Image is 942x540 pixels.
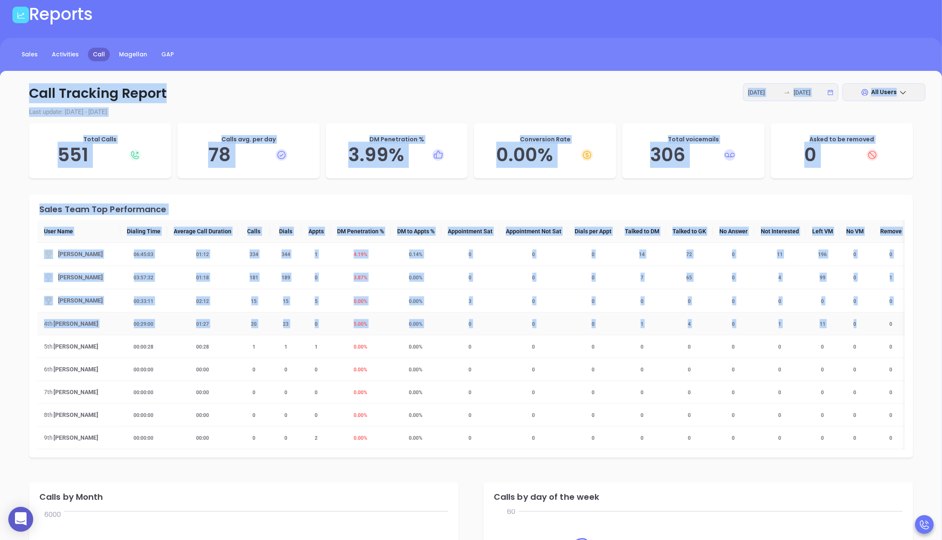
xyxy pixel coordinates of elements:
[815,275,830,281] span: 99
[17,48,43,61] a: Sales
[129,275,159,281] span: 03:57:32
[813,252,832,257] span: 196
[806,220,840,243] th: Left VM
[774,390,787,395] span: 0
[885,367,898,373] span: 0
[774,298,787,304] span: 0
[39,493,450,501] div: Calls by Month
[120,220,167,243] th: Dialing Time
[44,319,53,328] span: 4th
[277,275,295,281] span: 189
[631,144,756,166] h5: 306
[774,367,787,373] span: 0
[191,275,214,281] span: 01:18
[618,220,666,243] th: Talked to DM
[527,412,540,418] span: 0
[58,273,103,282] span: [PERSON_NAME]
[885,412,898,418] span: 0
[404,412,428,418] span: 0.00 %
[404,275,428,281] span: 0.00 %
[482,144,608,166] h5: 0.00 %
[727,252,740,257] span: 0
[129,321,159,327] span: 00:29:00
[815,321,830,327] span: 11
[568,220,618,243] th: Dials per Appt
[404,367,428,373] span: 0.00 %
[885,275,898,281] span: 1
[527,390,540,395] span: 0
[816,390,829,395] span: 0
[310,275,323,281] span: 0
[17,83,925,103] p: Call Tracking Report
[310,344,323,350] span: 1
[482,135,608,144] p: Conversion Rate
[784,89,790,96] span: to
[885,344,898,350] span: 0
[278,321,294,327] span: 23
[129,298,159,304] span: 00:33:11
[779,144,905,166] h5: 0
[404,344,428,350] span: 0.00 %
[334,144,460,166] h5: 3.99 %
[349,367,372,373] span: 0.00 %
[527,298,540,304] span: 0
[840,220,870,243] th: No VM
[44,410,53,419] span: 8th
[310,252,323,257] span: 1
[727,390,740,395] span: 0
[246,298,262,304] span: 15
[816,435,829,441] span: 0
[270,220,302,243] th: Dials
[464,275,477,281] span: 0
[186,135,311,144] p: Calls avg. per day
[683,298,696,304] span: 0
[464,367,477,373] span: 0
[129,367,159,373] span: 00:00:00
[527,321,540,327] span: 0
[494,493,905,501] div: Calls by day of the week
[129,252,159,257] span: 06:45:03
[246,321,262,327] span: 20
[774,412,787,418] span: 0
[870,220,912,243] th: Remove
[37,144,163,166] h5: 551
[53,410,98,419] span: [PERSON_NAME]
[683,390,696,395] span: 0
[527,367,540,373] span: 0
[683,344,696,350] span: 0
[464,252,477,257] span: 0
[310,367,323,373] span: 0
[404,435,428,441] span: 0.00 %
[302,220,330,243] th: Appts
[44,510,61,519] tspan: 6000
[727,367,740,373] span: 0
[47,48,84,61] a: Activities
[587,435,600,441] span: 0
[849,275,862,281] span: 0
[404,321,428,327] span: 0.00 %
[885,321,898,327] span: 0
[464,390,477,395] span: 0
[191,321,214,327] span: 01:27
[44,296,53,305] img: Third-KkzKhbNG.svg
[441,220,499,243] th: Appointment Sat
[29,4,93,24] h1: Reports
[53,387,98,397] span: [PERSON_NAME]
[53,433,98,442] span: [PERSON_NAME]
[784,89,790,96] span: swap-right
[727,298,740,304] span: 0
[587,412,600,418] span: 0
[849,367,862,373] span: 0
[248,435,260,441] span: 0
[816,412,829,418] span: 0
[774,275,787,281] span: 4
[156,48,179,61] a: GAP
[279,367,292,373] span: 0
[17,107,925,117] p: Last update: [DATE] - [DATE]
[634,252,650,257] span: 14
[44,433,53,442] span: 9th
[636,435,648,441] span: 0
[636,412,648,418] span: 0
[727,275,740,281] span: 0
[636,367,648,373] span: 0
